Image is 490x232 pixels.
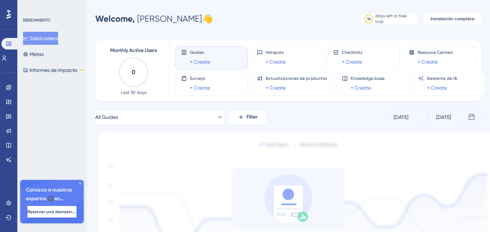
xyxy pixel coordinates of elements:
[95,13,135,24] span: Welcome,
[367,16,371,22] div: 14
[351,83,371,92] a: + Create
[23,48,44,61] button: Metas
[351,76,385,81] span: Knowledge base
[342,57,362,66] a: + Create
[79,68,85,72] div: BETA
[190,50,210,55] span: Guides
[190,76,210,81] span: Surveys
[23,64,85,77] button: Informes de impactoBETA
[424,13,481,25] button: Instalación completa
[246,113,258,121] span: Filter
[27,209,76,215] span: Reservar una demostración
[23,32,58,45] button: Salpicadero
[266,76,327,81] span: Actualizaciones de productos
[266,83,286,92] a: + Create
[30,66,77,74] font: Informes de impacto
[266,50,286,55] span: Hotspots
[417,57,438,66] a: + Create
[190,57,210,66] a: + Create
[266,57,286,66] a: + Create
[95,110,224,124] button: All Guides
[427,83,447,92] a: + Create
[23,17,51,23] div: RENDIMIENTO
[26,186,78,203] span: Conozca a nuestros expertos 🎧 en incorporación
[95,113,118,121] span: All Guides
[27,206,76,218] button: Reservar una demostración
[121,90,146,95] span: Last 30 days
[110,46,157,55] span: Monthly Active Users
[95,13,213,25] div: [PERSON_NAME] 👋
[427,76,457,81] span: Asistente de IA
[132,69,135,76] text: 0
[342,50,362,55] span: Checklists
[190,83,210,92] a: + Create
[417,50,453,55] span: Resource Centers
[30,34,58,43] font: Salpicadero
[430,16,474,22] span: Instalación completa
[229,110,266,124] button: Filter
[30,50,44,59] font: Metas
[394,113,408,121] div: [DATE]
[375,13,415,25] div: days left in free trial
[436,113,451,121] div: [DATE]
